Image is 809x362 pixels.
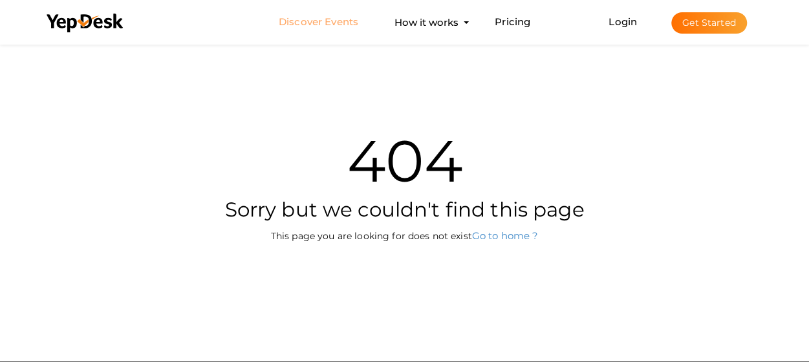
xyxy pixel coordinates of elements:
[36,132,773,190] h1: 404
[472,229,539,242] a: Go to home ?
[495,10,530,34] a: Pricing
[391,10,462,34] button: How it works
[279,10,358,34] a: Discover Events
[36,229,773,242] p: This page you are looking for does not exist
[671,12,747,34] button: Get Started
[36,197,773,222] h2: Sorry but we couldn't find this page
[609,16,637,28] a: Login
